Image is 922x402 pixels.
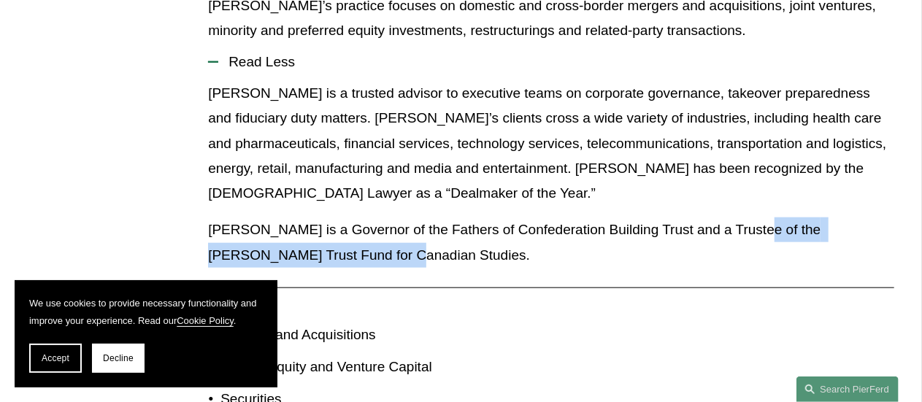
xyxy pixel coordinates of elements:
span: Decline [103,353,134,363]
a: Cookie Policy [177,315,234,326]
span: Read Less [218,54,894,70]
p: [PERSON_NAME] is a trusted advisor to executive teams on corporate governance, takeover preparedn... [208,81,894,206]
button: Read Less [208,43,894,81]
section: Cookie banner [15,280,277,387]
p: [PERSON_NAME] is a Governor of the Fathers of Confederation Building Trust and a Trustee of the [... [208,217,894,268]
div: Read Less [208,81,894,279]
p: Mergers and Acquisitions [220,322,461,347]
p: We use cookies to provide necessary functionality and improve your experience. Read our . [29,295,263,329]
a: Search this site [796,376,899,402]
span: Accept [42,353,69,363]
button: Accept [29,344,82,373]
button: Decline [92,344,145,373]
p: Private Equity and Venture Capital [220,355,461,379]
